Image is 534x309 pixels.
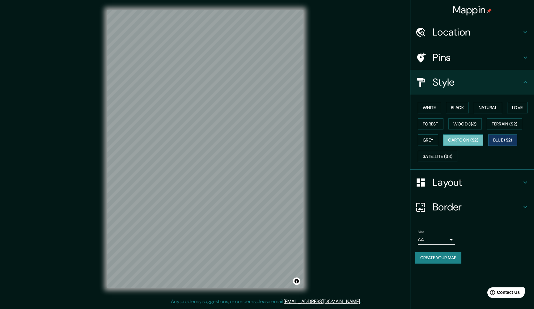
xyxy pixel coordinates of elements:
a: [EMAIL_ADDRESS][DOMAIN_NAME] [284,298,360,305]
div: Border [410,195,534,219]
iframe: Help widget launcher [479,285,527,302]
button: Toggle attribution [293,277,300,285]
button: Black [446,102,469,113]
h4: Location [433,26,522,38]
button: Blue ($2) [488,134,517,146]
div: Style [410,70,534,95]
div: Location [410,20,534,44]
div: A4 [418,235,455,245]
button: White [418,102,441,113]
div: . [361,298,362,305]
h4: Style [433,76,522,88]
div: Layout [410,170,534,195]
canvas: Map [107,10,303,288]
img: pin-icon.png [487,8,492,13]
p: Any problems, suggestions, or concerns please email . [171,298,361,305]
button: Terrain ($2) [487,118,523,130]
label: Size [418,230,424,235]
button: Forest [418,118,443,130]
h4: Layout [433,176,522,188]
button: Wood ($2) [448,118,482,130]
button: Natural [474,102,502,113]
button: Cartoon ($2) [443,134,483,146]
button: Grey [418,134,438,146]
div: Pins [410,45,534,70]
div: . [362,298,363,305]
h4: Mappin [453,4,492,16]
h4: Pins [433,51,522,64]
button: Love [507,102,528,113]
button: Satellite ($3) [418,151,457,162]
button: Create your map [415,252,461,264]
h4: Border [433,201,522,213]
